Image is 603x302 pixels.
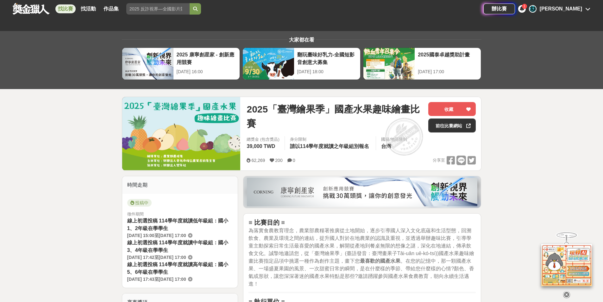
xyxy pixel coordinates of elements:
div: [PERSON_NAME] [540,5,582,13]
a: 2025 康寧創星家 - 創新應用競賽[DATE] 16:00 [122,48,240,80]
span: 至 [154,255,159,260]
span: 為落實食農教育理念，農業部農糧署推廣從土地開始，逐步引導國人深入文化底蘊和生活型態，回溯飲食、農業及環境之間的連結，提升國人對於在地農業的認識及重視，並透過舉辦趣味比賽，引導學童主動探索日常生活... [248,228,474,286]
span: 62,269 [251,158,265,163]
img: Cover Image [122,97,241,170]
span: 線上初選投稿 114學年度就讀高年級組：國小5、6年級在學學生 [127,262,228,275]
a: 找活動 [78,4,98,13]
span: 投稿中 [127,199,152,207]
span: 2025「臺灣繪果季」國產水果趣味繪畫比賽 [247,102,423,131]
div: 林 [529,5,537,13]
div: [DATE] 18:00 [297,68,357,75]
span: 0 [293,158,295,163]
span: 台灣 [381,144,391,149]
span: [DATE] 17:00 [159,233,186,238]
span: 39,000 TWD [247,144,275,149]
span: 至 [154,277,159,282]
a: 作品集 [101,4,121,13]
a: 找比賽 [55,4,76,13]
a: 翻玩臺味好乳力-全國短影音創意大募集[DATE] 18:00 [242,48,361,80]
strong: 最喜歡的國產水果 [360,258,400,264]
div: 國籍/地區限制 [381,136,407,143]
span: 總獎金 (包含獎品) [247,136,279,143]
span: 大家都在看 [287,37,316,42]
span: 請以114學年度就讀之年級組別報名 [290,144,369,149]
span: 徵件期間 [127,212,144,216]
span: [DATE] 17:43 [127,277,154,282]
span: [DATE] 17:00 [159,255,186,260]
div: [DATE] 17:00 [418,68,478,75]
span: [DATE] 15:00 [127,233,154,238]
span: 至 [154,233,159,238]
div: 時間走期 [122,176,238,194]
span: [DATE] 17:00 [159,277,186,282]
button: 收藏 [428,102,476,116]
span: 分享至 [433,156,445,165]
a: 2025國泰卓越獎助計畫[DATE] 17:00 [363,48,481,80]
div: 翻玩臺味好乳力-全國短影音創意大募集 [297,51,357,65]
img: d2146d9a-e6f6-4337-9592-8cefde37ba6b.png [541,244,592,286]
span: 線上初選投稿 114學年度就讀低年級組：國小1、2年級在學學生 [127,218,228,231]
strong: ≡ 比賽目的 ≡ [248,219,285,226]
div: 2025 康寧創星家 - 創新應用競賽 [177,51,236,65]
span: 200 [275,158,282,163]
a: 前往比賽網站 [428,119,476,132]
input: 2025 反詐視界—全國影片競賽 [126,3,190,15]
span: [DATE] 17:42 [127,255,154,260]
img: be6ed63e-7b41-4cb8-917a-a53bd949b1b4.png [247,178,477,206]
div: 身分限制 [290,136,371,143]
div: 2025國泰卓越獎助計畫 [418,51,478,65]
a: 辦比賽 [483,3,515,14]
span: 1 [524,4,525,8]
div: [DATE] 16:00 [177,68,236,75]
span: 線上初選投稿 114學年度就讀中年級組：國小3、4年級在學學生 [127,240,228,253]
